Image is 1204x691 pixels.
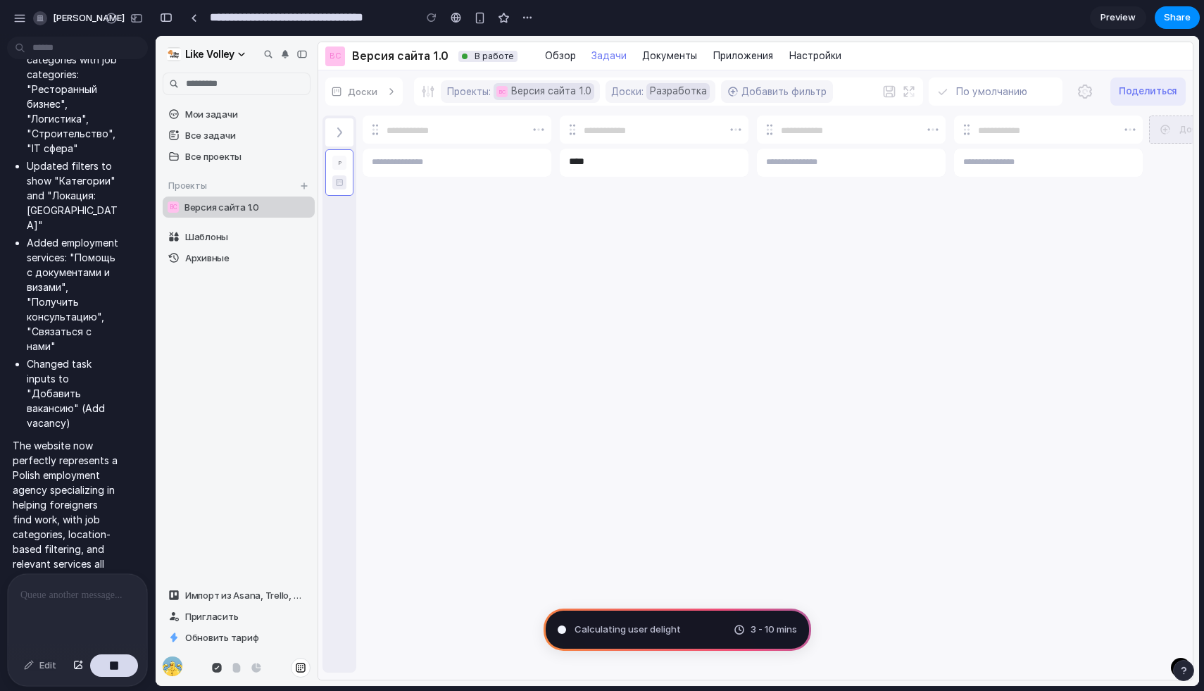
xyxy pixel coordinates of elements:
[30,216,153,228] span: Архивные
[12,166,23,177] div: ВС
[13,438,118,616] p: The website now perfectly represents a Polish employment agency specializing in helping foreigner...
[751,623,797,637] span: 3 - 10 mins
[773,42,907,70] button: По умолчанию
[456,51,488,61] div: Доски:
[1155,6,1200,29] button: Share
[30,73,153,84] span: Мои задачи
[27,37,118,156] li: Replaced project categories with job categories: "Ресторанный бизнес", "Логистика", "Строительств...
[30,575,149,586] span: Пригласить
[7,570,155,591] button: Пригласить
[9,142,54,158] button: Проекты
[494,50,551,61] span: Разработка
[30,554,149,565] span: Импорт из Asana, Trello, ClickUp, Jira
[575,623,681,637] span: Calculating user delight
[303,15,362,26] div: В работе
[629,11,689,29] a: Настройки
[565,44,677,67] button: Добавить фильтр
[30,115,153,126] span: Все проекты
[1164,11,1191,25] span: Share
[30,195,153,206] span: Шаблоны
[170,11,189,30] div: ВС
[955,42,1030,70] button: Поделиться
[30,596,149,607] span: Обновить тариф
[355,50,436,61] span: Версия сайта 1.0
[27,7,146,30] button: [PERSON_NAME]
[29,166,104,177] span: Версия сайта 1.0
[7,7,96,30] button: LVLike Volley
[30,94,153,105] span: Все задачи
[483,11,545,29] a: Документы
[27,158,118,232] li: Updated filters to show "Категории" and "Локация: [GEOGRAPHIC_DATA]"
[7,190,159,211] button: Шаблоны
[1100,11,1136,25] span: Preview
[11,11,25,25] img: LV
[192,51,222,61] span: Доски
[291,51,335,61] div: Проекты:
[30,12,79,25] div: Like Volley
[1024,89,1105,99] span: Добавить колонку
[553,11,621,29] a: Приложения
[386,11,424,29] a: Обзор
[53,11,125,25] span: [PERSON_NAME]
[7,621,27,640] img: AS
[27,356,118,430] li: Changed task inputs to "Добавить вакансию" (Add vacancy)
[196,13,293,27] div: Версия сайта 1.0
[27,235,118,354] li: Added employment services: "Помощь с документами и визами", "Получить консультацию", "Связаться с...
[341,50,352,61] div: ВС
[1090,6,1146,29] a: Preview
